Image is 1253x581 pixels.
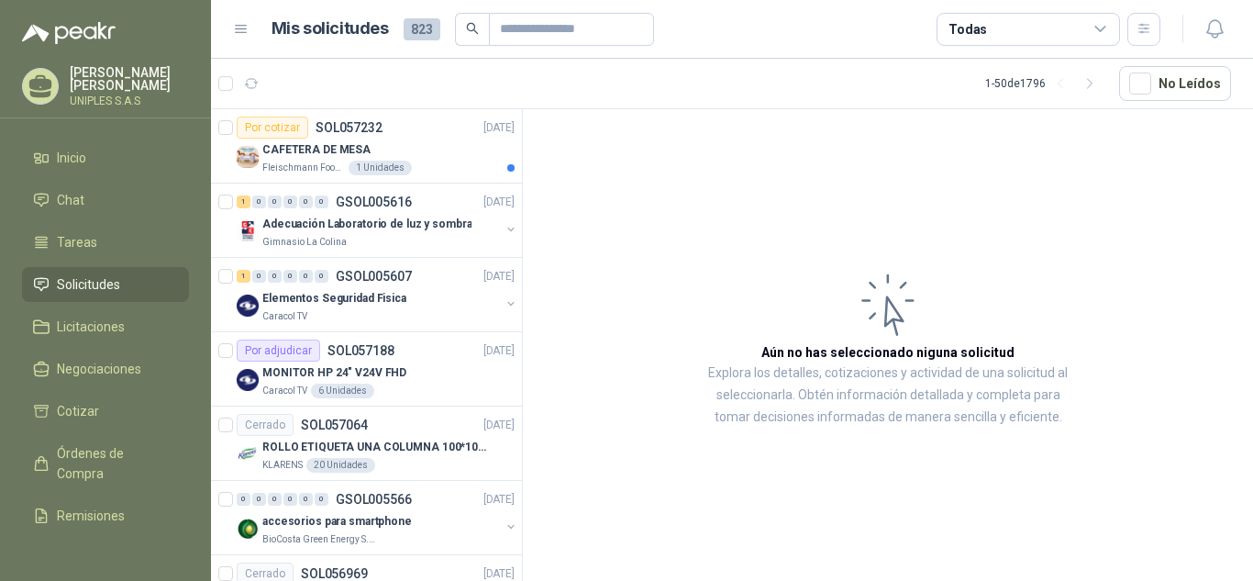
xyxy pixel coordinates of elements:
p: BioCosta Green Energy S.A.S [262,532,378,547]
p: UNIPLES S.A.S [70,95,189,106]
button: No Leídos [1119,66,1231,101]
p: GSOL005607 [336,270,412,283]
div: 0 [315,270,328,283]
p: [DATE] [483,342,515,360]
span: Remisiones [57,506,125,526]
a: Solicitudes [22,267,189,302]
div: Por adjudicar [237,340,320,362]
span: Negociaciones [57,359,141,379]
p: SOL057064 [301,419,368,431]
a: 0 0 0 0 0 0 GSOL005566[DATE] Company Logoaccesorios para smartphoneBioCosta Green Energy S.A.S [237,488,518,547]
a: CerradoSOL057064[DATE] Company LogoROLLO ETIQUETA UNA COLUMNA 100*100*500unKLARENS20 Unidades [211,407,522,481]
span: Órdenes de Compra [57,443,172,484]
span: Cotizar [57,401,99,421]
a: 1 0 0 0 0 0 GSOL005607[DATE] Company LogoElementos Seguridad FisicaCaracol TV [237,265,518,324]
p: [DATE] [483,417,515,434]
p: Adecuación Laboratorio de luz y sombra [262,216,471,233]
p: CAFETERA DE MESA [262,141,371,159]
div: 0 [268,493,282,506]
img: Company Logo [237,518,259,540]
div: 0 [299,196,313,208]
div: 0 [299,270,313,283]
img: Company Logo [237,369,259,391]
a: Chat [22,183,189,218]
p: Caracol TV [262,384,307,398]
p: Explora los detalles, cotizaciones y actividad de una solicitud al seleccionarla. Obtén informaci... [706,363,1070,429]
p: [PERSON_NAME] [PERSON_NAME] [70,66,189,92]
p: Gimnasio La Colina [262,235,347,250]
img: Company Logo [237,220,259,242]
p: SOL056969 [301,567,368,580]
img: Company Logo [237,295,259,317]
span: Tareas [57,232,97,252]
p: ROLLO ETIQUETA UNA COLUMNA 100*100*500un [262,439,491,456]
div: 0 [315,196,328,208]
a: Órdenes de Compra [22,436,189,491]
span: Solicitudes [57,274,120,295]
div: 0 [283,196,297,208]
div: 6 Unidades [311,384,374,398]
span: Inicio [57,148,86,168]
a: Cotizar [22,394,189,429]
p: Caracol TV [262,309,307,324]
a: Por cotizarSOL057232[DATE] Company LogoCAFETERA DE MESAFleischmann Foods S.A.1 Unidades [211,109,522,184]
p: [DATE] [483,491,515,508]
div: 1 [237,196,250,208]
p: [DATE] [483,194,515,211]
div: 0 [315,493,328,506]
div: 0 [252,196,266,208]
div: 0 [283,493,297,506]
div: 0 [283,270,297,283]
p: GSOL005616 [336,196,412,208]
div: 1 [237,270,250,283]
p: KLARENS [262,458,303,473]
h1: Mis solicitudes [272,16,389,42]
span: search [466,22,479,35]
div: 1 Unidades [349,161,412,175]
span: Chat [57,190,84,210]
p: SOL057188 [327,344,394,357]
a: Inicio [22,140,189,175]
img: Company Logo [237,146,259,168]
p: SOL057232 [316,121,383,134]
p: [DATE] [483,268,515,285]
img: Company Logo [237,443,259,465]
div: Todas [948,19,987,39]
img: Logo peakr [22,22,116,44]
a: Remisiones [22,498,189,533]
div: Por cotizar [237,117,308,139]
div: 0 [268,196,282,208]
div: 0 [252,270,266,283]
p: accesorios para smartphone [262,513,412,531]
div: 0 [299,493,313,506]
h3: Aún no has seleccionado niguna solicitud [761,342,1015,363]
div: 20 Unidades [306,458,375,473]
div: 0 [237,493,250,506]
a: Licitaciones [22,309,189,344]
div: 0 [252,493,266,506]
p: GSOL005566 [336,493,412,506]
a: Tareas [22,225,189,260]
a: 1 0 0 0 0 0 GSOL005616[DATE] Company LogoAdecuación Laboratorio de luz y sombraGimnasio La Colina [237,191,518,250]
div: 1 - 50 de 1796 [985,69,1104,98]
div: Cerrado [237,414,294,436]
span: Licitaciones [57,317,125,337]
p: Fleischmann Foods S.A. [262,161,345,175]
p: [DATE] [483,119,515,137]
a: Por adjudicarSOL057188[DATE] Company LogoMONITOR HP 24" V24V FHDCaracol TV6 Unidades [211,332,522,407]
p: MONITOR HP 24" V24V FHD [262,364,406,382]
a: Negociaciones [22,352,189,386]
div: 0 [268,270,282,283]
span: 823 [404,18,440,40]
p: Elementos Seguridad Fisica [262,290,406,307]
